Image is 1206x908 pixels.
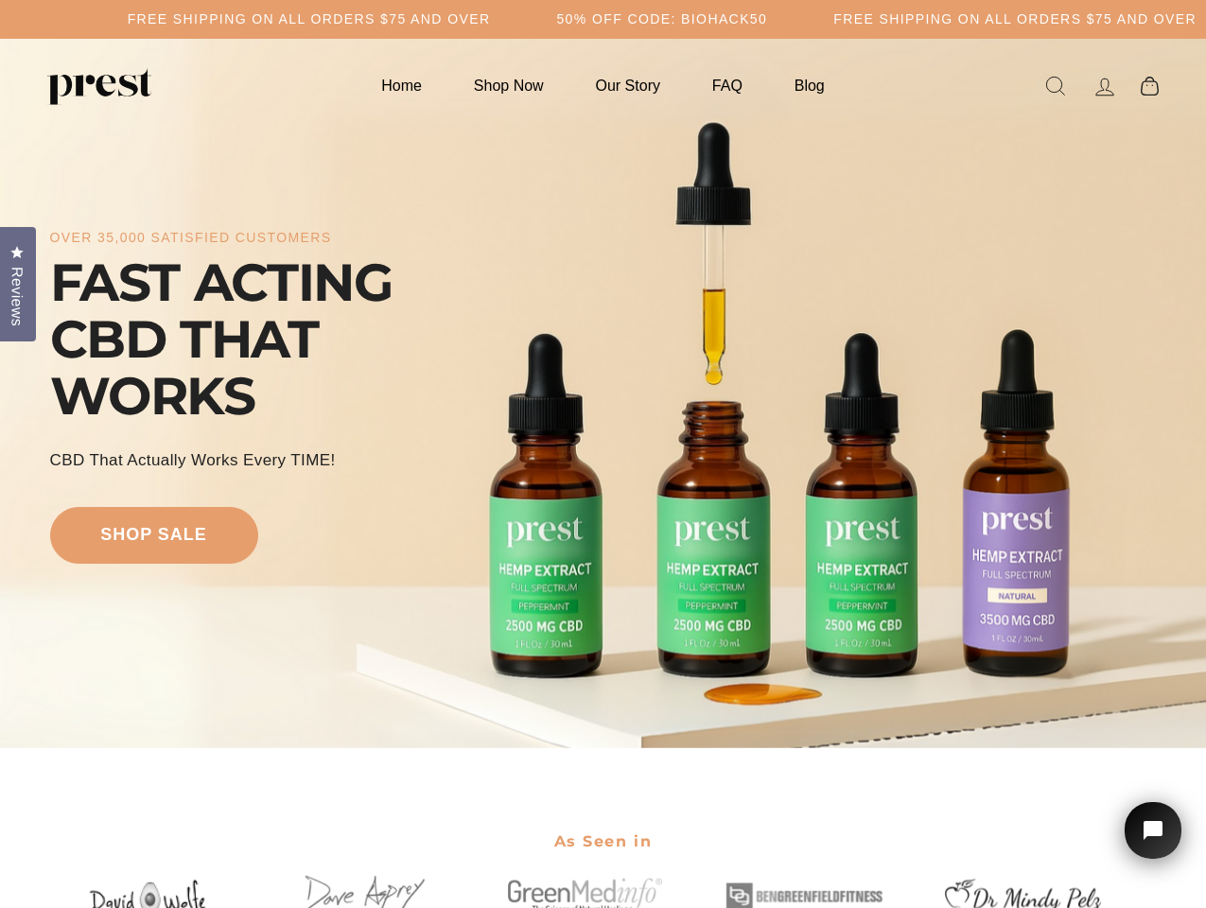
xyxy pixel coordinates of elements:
[450,67,568,104] a: Shop Now
[5,267,29,326] span: Reviews
[50,254,476,425] div: FAST ACTING CBD THAT WORKS
[833,11,1197,27] h5: Free Shipping on all orders $75 and over
[689,67,766,104] a: FAQ
[50,820,1157,863] h2: As Seen in
[128,11,491,27] h5: Free Shipping on all orders $75 and over
[556,11,767,27] h5: 50% OFF CODE: BIOHACK50
[50,230,332,246] div: over 35,000 satisfied customers
[1100,776,1206,908] iframe: Tidio Chat
[50,448,336,472] div: CBD That Actually Works every TIME!
[771,67,848,104] a: Blog
[572,67,684,104] a: Our Story
[358,67,848,104] ul: Primary
[50,507,258,564] a: shop sale
[358,67,446,104] a: Home
[47,67,151,105] img: PREST ORGANICS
